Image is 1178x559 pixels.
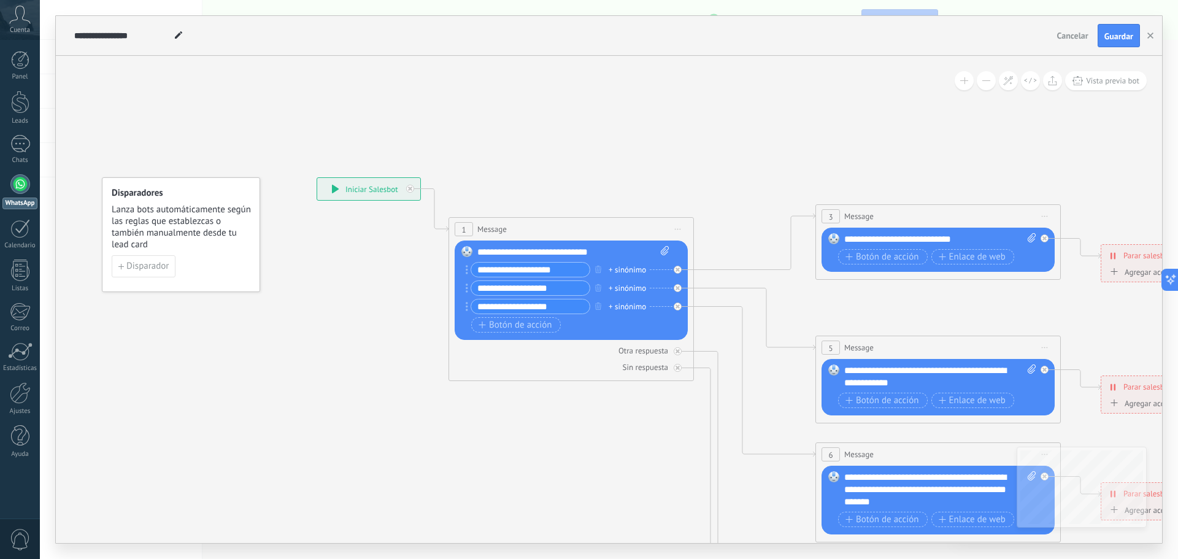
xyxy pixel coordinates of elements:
[939,396,1006,406] span: Enlace de web
[845,252,919,262] span: Botón de acción
[1107,399,1175,408] div: Agregar acción
[1123,381,1171,393] span: Parar salesbot
[112,255,175,277] button: Disparador
[1104,32,1133,40] span: Guardar
[844,449,874,460] span: Message
[2,198,37,209] div: WhatsApp
[1065,71,1147,90] button: Vista previa bot
[2,73,38,81] div: Panel
[2,364,38,372] div: Estadísticas
[10,26,30,34] span: Cuenta
[623,362,668,372] div: Sin respuesta
[844,342,874,353] span: Message
[2,242,38,250] div: Calendario
[828,212,833,222] span: 3
[845,396,919,406] span: Botón de acción
[939,252,1006,262] span: Enlace de web
[126,262,169,271] span: Disparador
[838,512,928,527] button: Botón de acción
[2,156,38,164] div: Chats
[479,320,552,330] span: Botón de acción
[931,512,1014,527] button: Enlace de web
[1107,268,1175,277] div: Agregar acción
[609,264,646,276] div: + sinónimo
[1052,26,1093,45] button: Cancelar
[931,249,1014,264] button: Enlace de web
[1123,488,1171,499] span: Parar salesbot
[844,210,874,222] span: Message
[477,223,507,235] span: Message
[2,117,38,125] div: Leads
[609,301,646,313] div: + sinónimo
[471,317,561,333] button: Botón de acción
[931,393,1014,408] button: Enlace de web
[618,345,668,356] div: Otra respuesta
[1057,30,1088,41] span: Cancelar
[2,450,38,458] div: Ayuda
[112,204,252,250] span: Lanza bots automáticamente según las reglas que establezcas o también manualmente desde tu lead card
[2,325,38,333] div: Correo
[2,285,38,293] div: Listas
[828,450,833,460] span: 6
[461,225,466,235] span: 1
[1086,75,1139,86] span: Vista previa bot
[845,515,919,525] span: Botón de acción
[828,343,833,353] span: 5
[939,515,1006,525] span: Enlace de web
[1098,24,1140,47] button: Guardar
[2,407,38,415] div: Ajustes
[838,393,928,408] button: Botón de acción
[317,178,420,200] div: Iniciar Salesbot
[609,282,646,295] div: + sinónimo
[112,187,252,199] h4: Disparadores
[838,249,928,264] button: Botón de acción
[1123,250,1171,261] span: Parar salesbot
